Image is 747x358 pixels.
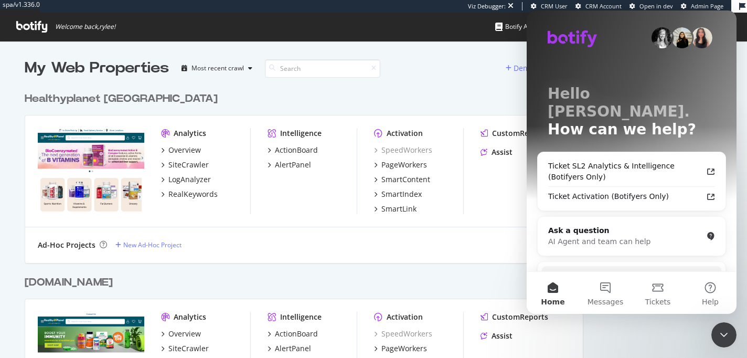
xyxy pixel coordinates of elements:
[374,189,422,199] a: SmartIndex
[161,329,201,339] a: Overview
[468,2,506,10] div: Viz Debugger:
[527,10,737,314] iframe: Intercom live chat
[174,312,206,322] div: Analytics
[115,240,182,249] a: New Ad-Hoc Project
[387,312,423,322] div: Activation
[161,343,209,354] a: SiteCrawler
[168,189,218,199] div: RealKeywords
[174,128,206,139] div: Analytics
[161,145,201,155] a: Overview
[268,329,318,339] a: ActionBoard
[177,60,257,77] button: Most recent crawl
[629,2,673,10] a: Open in dev
[268,343,311,354] a: AlertPanel
[481,128,548,139] a: CustomReports
[168,343,209,354] div: SiteCrawler
[492,331,513,341] div: Assist
[25,91,222,107] a: Healthyplanet [GEOGRAPHIC_DATA]
[492,147,513,157] div: Assist
[168,329,201,339] div: Overview
[506,60,586,77] button: Demo Web Property
[374,145,432,155] a: SpeedWorkers
[481,331,513,341] a: Assist
[381,343,427,354] div: PageWorkers
[492,312,548,322] div: CustomReports
[639,2,673,10] span: Open in dev
[374,204,417,214] a: SmartLink
[495,22,551,32] div: Botify Academy
[168,174,211,185] div: LogAnalyzer
[161,160,209,170] a: SiteCrawler
[280,128,322,139] div: Intelligence
[506,64,586,72] a: Demo Web Property
[492,128,548,139] div: CustomReports
[275,329,318,339] div: ActionBoard
[25,58,169,79] div: My Web Properties
[25,275,117,290] a: [DOMAIN_NAME]
[25,91,218,107] div: Healthyplanet [GEOGRAPHIC_DATA]
[268,145,318,155] a: ActionBoard
[123,240,182,249] div: New Ad-Hoc Project
[681,2,723,10] a: Admin Page
[531,2,568,10] a: CRM User
[38,128,144,213] img: https://www.healthyplanetcanada.com/
[374,329,432,339] a: SpeedWorkers
[481,147,513,157] a: Assist
[275,160,311,170] div: AlertPanel
[575,2,622,10] a: CRM Account
[585,2,622,10] span: CRM Account
[541,2,568,10] span: CRM User
[168,160,209,170] div: SiteCrawler
[381,189,422,199] div: SmartIndex
[374,174,430,185] a: SmartContent
[161,174,211,185] a: LogAnalyzer
[711,322,737,348] iframe: Intercom live chat
[374,343,427,354] a: PageWorkers
[168,145,201,155] div: Overview
[191,65,244,71] div: Most recent crawl
[38,240,95,250] div: Ad-Hoc Projects
[268,160,311,170] a: AlertPanel
[280,312,322,322] div: Intelligence
[374,160,427,170] a: PageWorkers
[275,343,311,354] div: AlertPanel
[481,312,548,322] a: CustomReports
[25,275,113,290] div: [DOMAIN_NAME]
[387,128,423,139] div: Activation
[381,160,427,170] div: PageWorkers
[265,59,380,78] input: Search
[495,13,551,41] a: Botify Academy
[275,145,318,155] div: ActionBoard
[514,63,584,73] div: Demo Web Property
[381,204,417,214] div: SmartLink
[161,189,218,199] a: RealKeywords
[55,23,115,31] span: Welcome back, rylee !
[381,174,430,185] div: SmartContent
[691,2,723,10] span: Admin Page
